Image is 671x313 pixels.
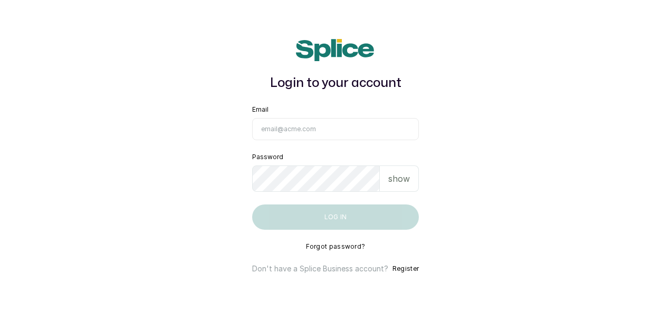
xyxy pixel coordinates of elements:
[306,242,366,251] button: Forgot password?
[388,172,410,185] p: show
[252,118,419,140] input: email@acme.com
[252,105,269,114] label: Email
[252,74,419,93] h1: Login to your account
[252,263,388,274] p: Don't have a Splice Business account?
[252,204,419,230] button: Log in
[392,263,419,274] button: Register
[252,153,283,161] label: Password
